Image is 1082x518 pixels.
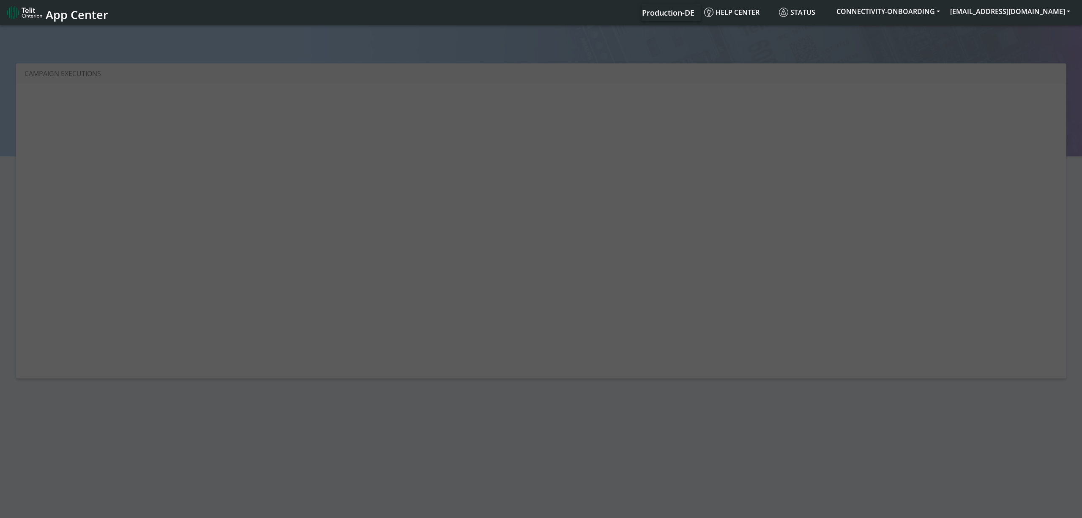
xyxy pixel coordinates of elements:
img: logo-telit-cinterion-gw-new.png [7,6,42,19]
span: App Center [46,7,108,22]
a: Status [776,4,831,21]
img: status.svg [779,8,788,17]
a: Your current platform instance [642,4,694,21]
span: Production-DE [642,8,694,18]
span: Status [779,8,815,17]
img: knowledge.svg [704,8,713,17]
button: CONNECTIVITY-ONBOARDING [831,4,945,19]
a: Help center [701,4,776,21]
span: Help center [704,8,760,17]
a: App Center [7,3,107,22]
button: [EMAIL_ADDRESS][DOMAIN_NAME] [945,4,1075,19]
